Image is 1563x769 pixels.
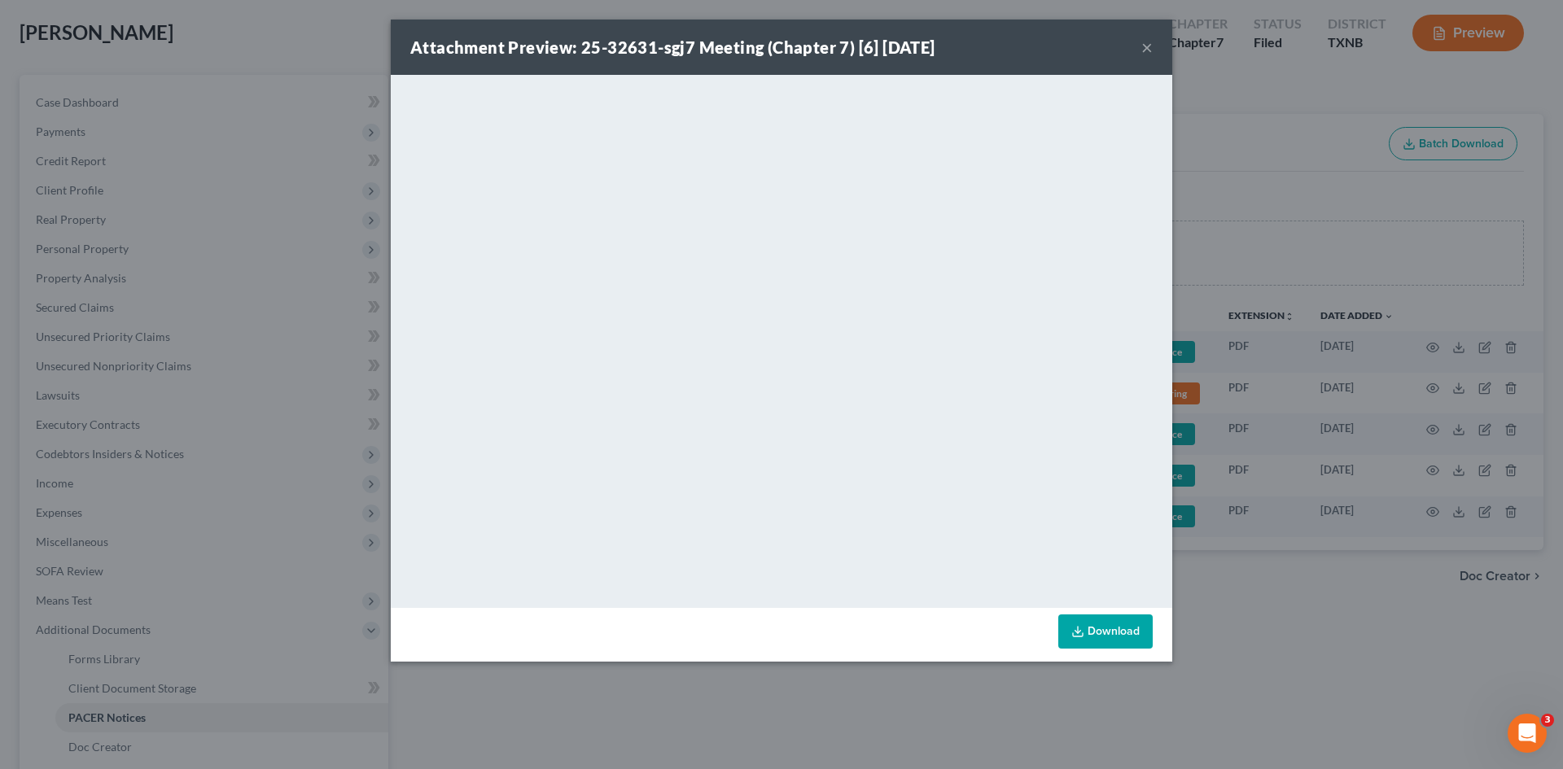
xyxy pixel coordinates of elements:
[1058,614,1153,649] a: Download
[391,75,1172,604] iframe: <object ng-attr-data='[URL][DOMAIN_NAME]' type='application/pdf' width='100%' height='650px'></ob...
[1541,714,1554,727] span: 3
[1141,37,1153,57] button: ×
[1508,714,1547,753] iframe: Intercom live chat
[410,37,935,57] strong: Attachment Preview: 25-32631-sgj7 Meeting (Chapter 7) [6] [DATE]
